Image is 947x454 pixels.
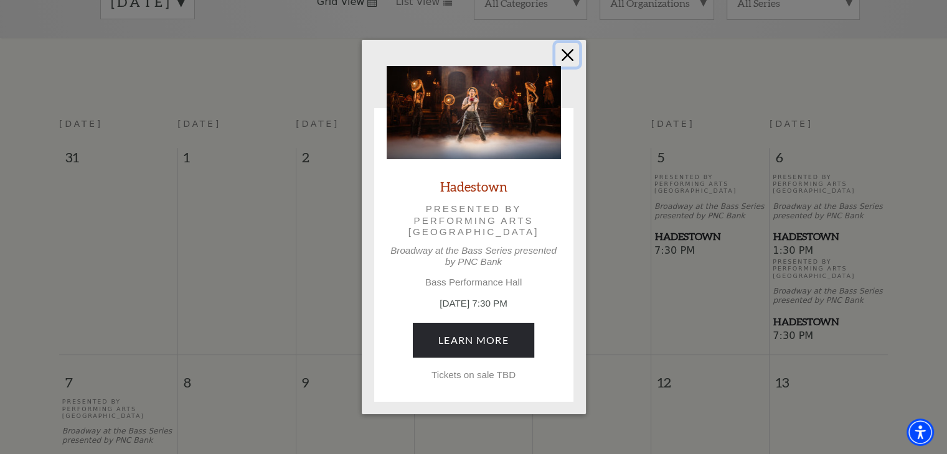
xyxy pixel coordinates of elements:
[387,297,561,311] p: [DATE] 7:30 PM
[387,66,561,159] img: Hadestown
[440,178,507,195] a: Hadestown
[907,419,934,446] div: Accessibility Menu
[387,277,561,288] p: Bass Performance Hall
[387,369,561,381] p: Tickets on sale TBD
[413,323,534,358] a: June 5, 7:30 PM Learn More Tickets on sale TBD
[404,203,544,238] p: Presented by Performing Arts [GEOGRAPHIC_DATA]
[555,43,579,67] button: Close
[387,245,561,267] p: Broadway at the Bass Series presented by PNC Bank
